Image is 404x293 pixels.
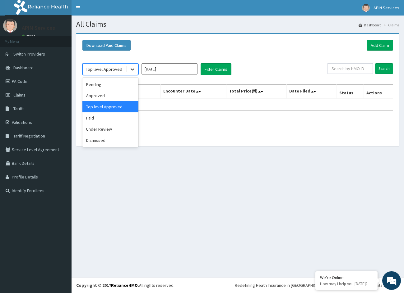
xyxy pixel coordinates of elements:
div: Top level Approved [82,101,138,112]
a: Online [22,34,37,38]
div: Under Review [82,124,138,135]
button: Download Paid Claims [82,40,131,51]
img: User Image [3,19,17,33]
div: Paid [82,112,138,124]
textarea: Type your message and hit 'Enter' [3,169,118,191]
span: Tariffs [13,106,25,111]
input: Search [375,63,393,74]
p: APIN Services [22,25,55,31]
div: We're Online! [320,275,373,280]
span: APIN Services [374,5,399,11]
div: Chat with us now [32,35,104,43]
footer: All rights reserved. [72,277,404,293]
div: Redefining Heath Insurance in [GEOGRAPHIC_DATA] using Telemedicine and Data Science! [235,282,399,288]
th: Actions [364,85,393,99]
span: Switch Providers [13,51,45,57]
div: Top level Approved [86,66,122,72]
div: Approved [82,90,138,101]
img: d_794563401_company_1708531726252_794563401 [12,31,25,47]
th: Status [337,85,364,99]
strong: Copyright © 2017 . [76,282,139,288]
div: Minimize live chat window [102,3,117,18]
input: Search by HMO ID [327,63,373,74]
a: Add Claim [367,40,393,51]
li: Claims [382,22,399,28]
span: Dashboard [13,65,34,70]
a: RelianceHMO [111,282,138,288]
th: Total Price(₦) [226,85,287,99]
span: We're online! [36,78,86,141]
a: Dashboard [359,22,382,28]
div: Dismissed [82,135,138,146]
span: Claims [13,92,26,98]
span: Tariff Negotiation [13,133,45,139]
h1: All Claims [76,20,399,28]
th: Encounter Date [161,85,226,99]
p: How may I help you today? [320,281,373,286]
button: Filter Claims [201,63,231,75]
div: Pending [82,79,138,90]
img: User Image [362,4,370,12]
th: Date Filed [287,85,337,99]
input: Select Month and Year [142,63,197,74]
